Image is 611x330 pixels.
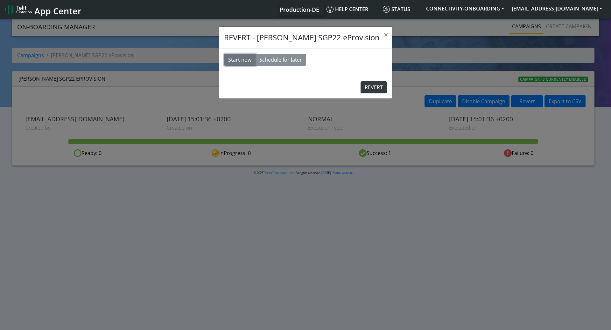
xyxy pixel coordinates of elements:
[279,3,319,16] a: Your current platform instance
[508,3,606,14] button: [EMAIL_ADDRESS][DOMAIN_NAME]
[280,6,319,13] span: Production-DE
[422,3,508,14] button: CONNECTIVITY-ONBOARDING
[224,32,388,43] h4: REVERT - [PERSON_NAME] SGP22 eProvision
[383,6,410,13] span: Status
[327,6,334,13] img: knowledge.svg
[383,6,390,13] img: status.svg
[34,5,81,17] span: App Center
[5,4,32,15] img: logo-telit-cinterion-gw-new.png
[255,54,306,66] button: Schedule for later
[361,81,387,93] button: REVERT
[380,27,392,42] button: Close
[224,54,306,66] div: Basic example
[384,29,388,40] span: ×
[327,6,368,13] span: Help center
[224,54,256,66] button: Start now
